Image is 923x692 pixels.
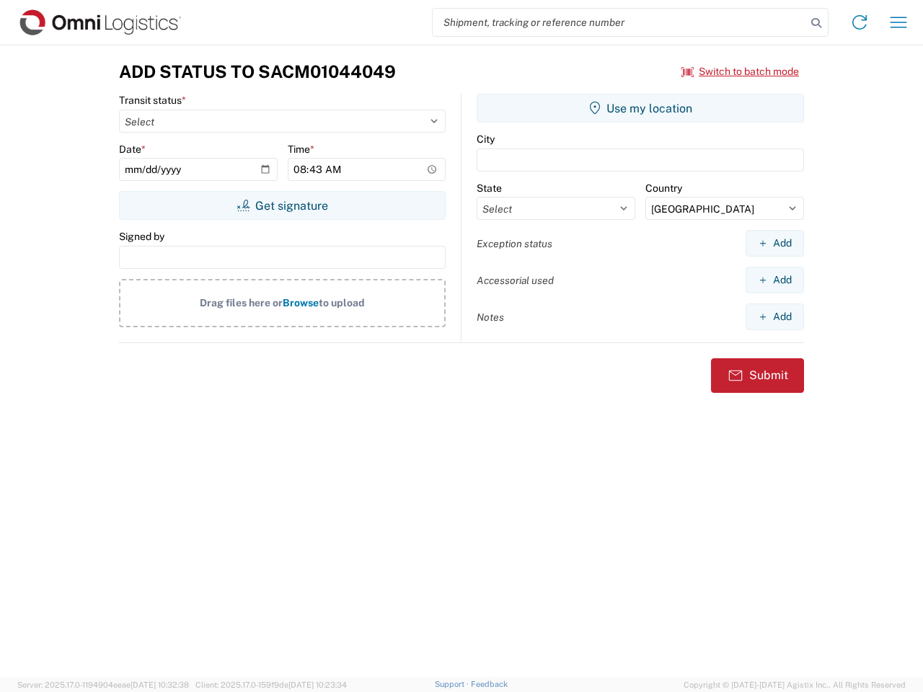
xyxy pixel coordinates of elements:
[17,680,189,689] span: Server: 2025.17.0-1194904eeae
[477,274,554,287] label: Accessorial used
[477,133,495,146] label: City
[435,680,471,688] a: Support
[711,358,804,393] button: Submit
[119,94,186,107] label: Transit status
[195,680,347,689] span: Client: 2025.17.0-159f9de
[471,680,508,688] a: Feedback
[746,230,804,257] button: Add
[288,680,347,689] span: [DATE] 10:23:34
[119,61,396,82] h3: Add Status to SACM01044049
[477,311,504,324] label: Notes
[319,297,365,309] span: to upload
[746,303,804,330] button: Add
[119,191,446,220] button: Get signature
[477,94,804,123] button: Use my location
[681,60,799,84] button: Switch to batch mode
[433,9,806,36] input: Shipment, tracking or reference number
[684,678,906,691] span: Copyright © [DATE]-[DATE] Agistix Inc., All Rights Reserved
[200,297,283,309] span: Drag files here or
[645,182,682,195] label: Country
[746,267,804,293] button: Add
[131,680,189,689] span: [DATE] 10:32:38
[477,237,552,250] label: Exception status
[288,143,314,156] label: Time
[477,182,502,195] label: State
[119,230,164,243] label: Signed by
[119,143,146,156] label: Date
[283,297,319,309] span: Browse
